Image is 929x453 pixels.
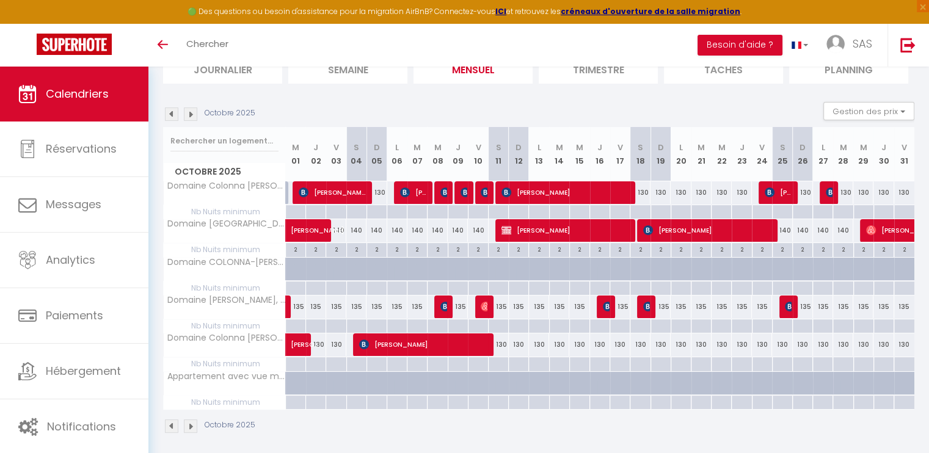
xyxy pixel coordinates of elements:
li: Trimestre [539,54,658,84]
th: 27 [813,127,833,181]
div: 140 [793,219,813,242]
div: 135 [610,295,630,318]
span: Paiements [46,308,103,323]
abbr: M [292,142,299,153]
div: 135 [569,295,589,318]
div: 2 [448,243,468,255]
span: [PERSON_NAME] [299,181,366,204]
div: 2 [367,243,387,255]
div: 2 [773,243,792,255]
th: 12 [509,127,529,181]
th: 19 [650,127,671,181]
abbr: M [576,142,583,153]
div: 130 [793,333,813,356]
abbr: J [313,142,318,153]
th: 04 [346,127,366,181]
span: Domaine Colonna [PERSON_NAME] piscine, Chambre Fanny [166,181,288,190]
div: 135 [752,295,772,318]
th: 26 [793,127,813,181]
div: 140 [428,219,448,242]
img: ... [826,35,845,53]
div: 130 [873,333,894,356]
a: Chercher [177,24,238,67]
abbr: V [333,142,339,153]
span: Nb Nuits minimum [164,281,285,295]
th: 08 [428,127,448,181]
div: 2 [347,243,366,255]
div: 130 [489,333,509,356]
div: 135 [407,295,428,318]
span: Nb Nuits minimum [164,243,285,256]
abbr: D [800,142,806,153]
th: 05 [366,127,387,181]
div: 135 [691,295,712,318]
div: 130 [326,333,346,356]
abbr: M [860,142,867,153]
img: logout [900,37,916,53]
div: 2 [813,243,832,255]
div: 2 [671,243,691,255]
div: 2 [550,243,569,255]
div: 2 [712,243,731,255]
span: Nb Nuits minimum [164,396,285,409]
div: 2 [894,243,914,255]
div: 130 [712,181,732,204]
div: 135 [793,295,813,318]
span: Nb Nuits minimum [164,319,285,333]
a: ICI [495,6,506,16]
abbr: M [840,142,847,153]
abbr: D [374,142,380,153]
span: [PERSON_NAME] [603,295,610,318]
div: 2 [509,243,528,255]
abbr: M [434,142,442,153]
div: 130 [650,181,671,204]
div: 130 [630,333,650,356]
div: 135 [873,295,894,318]
span: [PERSON_NAME] [400,181,427,204]
span: Analytics [46,252,95,267]
div: 135 [306,295,326,318]
abbr: S [496,142,501,153]
abbr: M [556,142,563,153]
span: [PERSON_NAME] [461,181,467,204]
div: 130 [671,181,691,204]
th: 07 [407,127,428,181]
div: 135 [489,295,509,318]
div: 130 [813,333,833,356]
div: 140 [346,219,366,242]
div: 130 [529,333,549,356]
a: créneaux d'ouverture de la salle migration [561,6,740,16]
th: 20 [671,127,691,181]
th: 09 [448,127,468,181]
th: 18 [630,127,650,181]
div: 2 [489,243,508,255]
div: 140 [468,219,488,242]
div: 2 [793,243,812,255]
div: 140 [387,219,407,242]
th: 22 [712,127,732,181]
span: [PERSON_NAME] [785,295,792,318]
div: 130 [873,181,894,204]
abbr: L [821,142,825,153]
a: [PERSON_NAME] [286,333,306,357]
span: Octobre 2025 [164,163,285,181]
div: 130 [712,333,732,356]
th: 11 [489,127,509,181]
div: 140 [448,219,468,242]
div: 140 [772,219,792,242]
span: Nb Nuits minimum [164,357,285,371]
div: 135 [387,295,407,318]
div: 2 [529,243,548,255]
div: 135 [833,295,853,318]
abbr: S [638,142,643,153]
abbr: M [698,142,705,153]
span: Hébergement [46,363,121,379]
abbr: L [395,142,399,153]
th: 30 [873,127,894,181]
span: [PERSON_NAME] [291,327,319,350]
abbr: V [618,142,623,153]
a: [PERSON_NAME] [286,219,306,242]
div: 2 [286,243,305,255]
div: 130 [569,333,589,356]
